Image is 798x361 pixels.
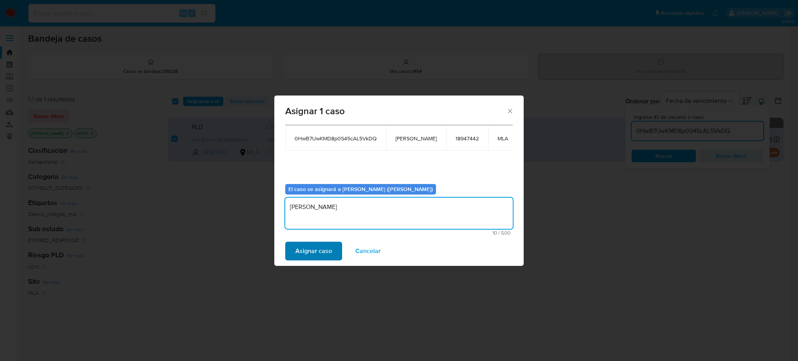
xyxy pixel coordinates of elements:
button: Cancelar [345,242,391,260]
span: 18947442 [455,135,479,142]
span: [PERSON_NAME] [395,135,437,142]
span: MLA [498,135,508,142]
textarea: [PERSON_NAME] [285,198,513,229]
button: Cerrar ventana [506,107,513,114]
span: Asignar caso [295,242,332,260]
span: Máximo 500 caracteres [288,230,510,235]
div: assign-modal [274,96,524,266]
span: Asignar 1 caso [285,106,506,116]
span: Cancelar [355,242,381,260]
span: 0HwB7UwKMD8p0S45cAL5VkDQ [295,135,377,142]
button: Asignar caso [285,242,342,260]
b: El caso se asignará a [PERSON_NAME] ([PERSON_NAME]) [288,185,433,193]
